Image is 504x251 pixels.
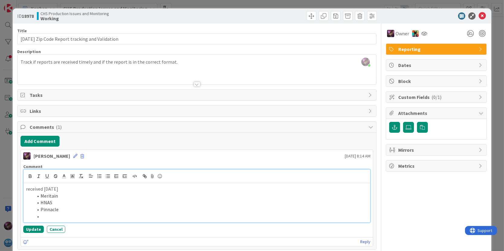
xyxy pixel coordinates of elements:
[23,226,44,233] button: Update
[23,152,31,160] img: ML
[21,136,60,147] button: Add Comment
[398,110,476,117] span: Attachments
[412,30,419,37] img: JE
[22,13,34,19] b: 18978
[13,1,27,8] span: Support
[23,164,43,169] span: Comment
[361,58,370,66] img: HRkAK1s3dbiArZFp2GbIMFkOXCojdUUb.jpg
[396,30,409,37] span: Owner
[40,11,109,16] span: CHS Production Issues and Monitoring
[17,33,377,44] input: type card name here...
[387,30,394,37] img: ML
[398,62,476,69] span: Dates
[398,46,476,53] span: Reporting
[40,16,109,21] b: Working
[21,59,373,65] p: Track if reports are received timely and if the report is in the correct format.
[33,192,368,199] li: Meritain
[360,238,370,246] a: Reply
[398,78,476,85] span: Block
[56,124,62,130] span: ( 1 )
[17,28,27,33] label: Title
[30,91,366,99] span: Tasks
[30,107,366,115] span: Links
[33,199,368,206] li: HNAS
[34,152,70,160] div: [PERSON_NAME]
[47,226,65,233] button: Cancel
[17,49,41,54] span: Description
[17,12,34,20] span: ID
[30,123,366,131] span: Comments
[398,146,476,154] span: Mirrors
[398,162,476,170] span: Metrics
[345,153,370,159] span: [DATE] 8:14 AM
[431,94,441,100] span: ( 0/1 )
[26,186,368,192] p: received [DATE]
[33,206,368,213] li: Pinnacle
[398,94,476,101] span: Custom Fields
